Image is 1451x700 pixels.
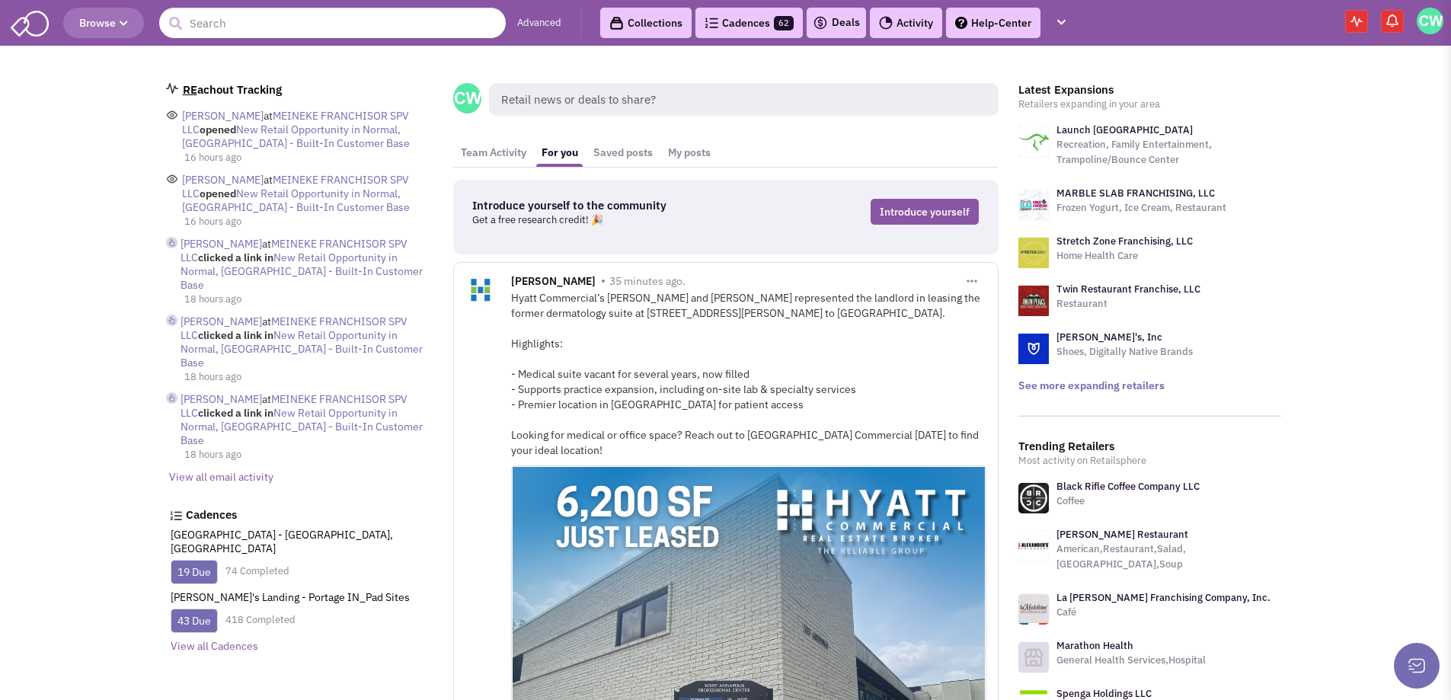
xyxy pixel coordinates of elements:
[184,150,433,165] p: 16 hours ago
[1056,248,1193,264] p: Home Health Care
[171,639,258,653] a: View all Cadences
[1018,334,1049,364] img: logo
[1018,379,1165,392] a: See more expanding retailers
[182,173,433,214] div: at
[184,214,433,229] p: 16 hours ago
[609,16,624,30] img: icon-collection-lavender-black.svg
[182,109,264,123] span: [PERSON_NAME]
[472,213,760,228] p: Get a free research credit! 🎉
[166,237,177,248] img: notification-email-click.png
[813,14,860,32] a: Deals
[177,565,211,579] a: 19 Due
[181,392,262,406] span: [PERSON_NAME]
[1056,605,1270,620] p: Café
[166,315,177,326] img: notification-email-click.png
[955,17,967,29] img: help.png
[1056,653,1206,668] p: General Health Services,Hospital
[489,83,999,116] span: Retail news or deals to share?
[225,613,296,626] a: 418 Completed
[1018,126,1049,157] img: logo
[774,16,794,30] span: 62
[879,16,893,30] img: Activity.png
[171,528,393,555] a: [GEOGRAPHIC_DATA] - [GEOGRAPHIC_DATA], [GEOGRAPHIC_DATA]
[1056,296,1200,312] p: Restaurant
[1018,83,1281,97] h3: Latest Expansions
[166,83,178,94] img: home_email.png
[1018,238,1049,268] img: logo
[166,109,178,121] img: icons_eye-open.png
[198,328,273,342] span: clicked a link in
[184,447,433,462] p: 18 hours ago
[171,590,410,604] a: [PERSON_NAME]'s Landing - Portage IN_Pad Sites
[1056,687,1152,700] a: Spenga Holdings LLC
[181,237,407,264] span: MEINEKE FRANCHISOR SPV LLC
[705,18,718,28] img: Cadences_logo.png
[198,251,273,264] span: clicked a link in
[813,14,828,32] img: icon-deals.svg
[1018,190,1049,220] img: logo
[1056,331,1162,344] a: [PERSON_NAME]'s, Inc
[181,315,262,328] span: [PERSON_NAME]
[1417,8,1443,34] img: Chuck Whitlock
[79,16,128,30] span: Browse
[184,369,433,385] p: 18 hours ago
[600,8,692,38] a: Collections
[1018,439,1281,453] h3: Trending Retailers
[517,16,561,30] a: Advanced
[200,187,236,200] span: opened
[177,614,211,628] a: 43 Due
[946,8,1040,38] a: Help-Center
[870,8,942,38] a: Activity
[225,564,289,577] a: 74 Completed
[1018,286,1049,316] img: logo
[1056,283,1200,296] a: Twin Restaurant Franchise, LLC
[453,139,534,167] a: Team Activity
[182,109,409,136] span: MEINEKE FRANCHISOR SPV LLC
[198,406,273,420] span: clicked a link in
[586,139,660,167] a: Saved posts
[1056,200,1226,216] p: Frozen Yogurt, Ice Cream, Restaurant
[1056,480,1200,493] a: Black Rifle Coffee Company LLC
[1056,528,1188,541] a: [PERSON_NAME] Restaurant
[181,237,262,251] span: [PERSON_NAME]
[181,406,423,447] span: New Retail Opportunity in Normal, [GEOGRAPHIC_DATA] - Built-In Customer Base
[181,237,433,292] div: at
[1056,187,1215,200] a: MARBLE SLAB FRANCHISING, LLC
[182,123,410,150] span: New Retail Opportunity in Normal, [GEOGRAPHIC_DATA] - Built-In Customer Base
[695,8,803,38] a: Cadences62
[181,315,407,342] span: MEINEKE FRANCHISOR SPV LLC
[181,392,407,420] span: MEINEKE FRANCHISOR SPV LLC
[609,274,686,288] span: 35 minutes ago.
[472,199,760,213] h3: Introduce yourself to the community
[1056,344,1193,360] p: Shoes, Digitally Native Brands
[183,82,282,97] a: REachout Tracking
[166,392,177,404] img: notification-email-click.png
[181,328,423,369] span: New Retail Opportunity in Normal, [GEOGRAPHIC_DATA] - Built-In Customer Base
[1018,97,1281,112] p: Retailers expanding in your area
[11,8,49,37] img: SmartAdmin
[169,470,273,484] a: View all email activity
[511,274,596,292] span: [PERSON_NAME]
[170,511,182,520] img: Cadences_logo.png
[1018,453,1281,468] p: Most activity on Retailsphere
[181,392,433,447] div: at
[1056,137,1281,168] p: Recreation, Family Entertainment, Trampoline/Bounce Center
[1056,591,1270,604] a: La [PERSON_NAME] Franchising Company, Inc.
[1056,235,1193,248] a: Stretch Zone Franchising, LLC
[200,123,236,136] span: opened
[1056,639,1133,652] a: Marathon Health
[183,82,197,97] span: RE
[182,109,433,150] div: at
[534,139,586,167] a: For you
[182,187,410,214] span: New Retail Opportunity in Normal, [GEOGRAPHIC_DATA] - Built-In Customer Base
[182,173,264,187] span: [PERSON_NAME]
[1056,494,1200,509] p: Coffee
[159,8,506,38] input: Search
[63,8,144,38] button: Browse
[166,173,178,185] img: icons_eye-open.png
[186,508,433,522] h3: Cadences
[181,315,433,369] div: at
[871,199,979,225] a: Introduce yourself
[181,251,423,292] span: New Retail Opportunity in Normal, [GEOGRAPHIC_DATA] - Built-In Customer Base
